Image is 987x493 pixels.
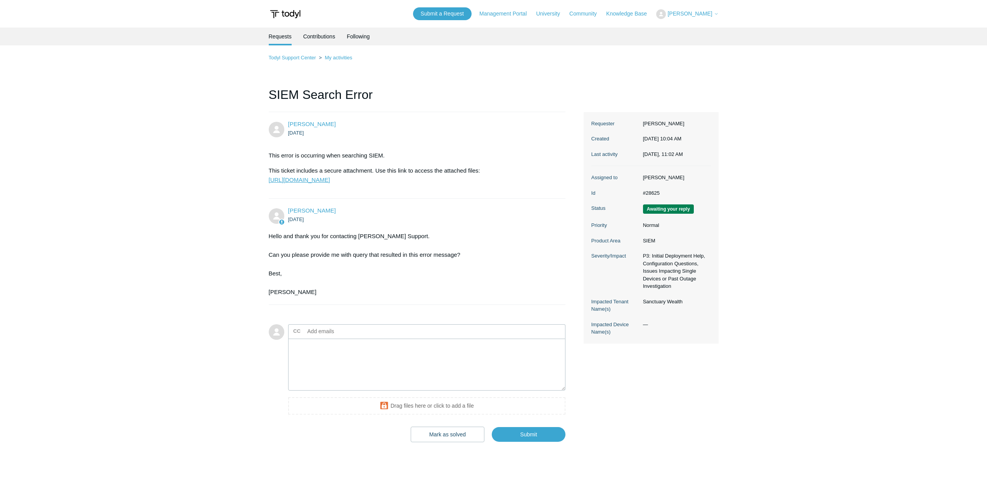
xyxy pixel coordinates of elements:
dd: P3: Initial Deployment Help, Configuration Questions, Issues Impacting Single Devices or Past Out... [639,252,711,290]
dd: [PERSON_NAME] [639,174,711,182]
dd: Sanctuary Wealth [639,298,711,306]
span: Kris Haire [288,207,336,214]
a: Contributions [303,28,335,45]
span: Brian Rohllf [288,121,336,127]
p: This error is occurring when searching SIEM. [269,151,558,160]
li: Todyl Support Center [269,55,318,61]
a: [PERSON_NAME] [288,121,336,127]
dt: Created [591,135,639,143]
a: Todyl Support Center [269,55,316,61]
dt: Product Area [591,237,639,245]
a: Submit a Request [413,7,472,20]
a: University [536,10,567,18]
dd: SIEM [639,237,711,245]
dt: Impacted Tenant Name(s) [591,298,639,313]
dt: Severity/Impact [591,252,639,260]
dt: Last activity [591,150,639,158]
dt: Id [591,189,639,197]
a: Community [569,10,605,18]
a: [URL][DOMAIN_NAME] [269,176,330,183]
time: 10/07/2025, 11:02 [643,151,683,157]
div: Hello and thank you for contacting [PERSON_NAME] Support. Can you please provide me with query th... [269,232,558,297]
button: Mark as solved [411,427,484,442]
dd: Normal [639,221,711,229]
time: 10/03/2025, 10:04 [643,136,681,142]
textarea: Add your reply [288,339,566,391]
dd: — [639,321,711,329]
dt: Impacted Device Name(s) [591,321,639,336]
button: [PERSON_NAME] [656,9,718,19]
a: Management Portal [479,10,534,18]
li: My activities [317,55,352,61]
p: This ticket includes a secure attachment. Use this link to access the attached files: [269,166,558,185]
time: 10/03/2025, 10:08 [288,216,304,222]
a: My activities [325,55,352,61]
span: [PERSON_NAME] [667,10,712,17]
h1: SIEM Search Error [269,85,566,112]
a: [PERSON_NAME] [288,207,336,214]
dd: [PERSON_NAME] [639,120,711,128]
time: 10/03/2025, 10:04 [288,130,304,136]
img: Todyl Support Center Help Center home page [269,7,302,21]
input: Add emails [304,325,388,337]
li: Requests [269,28,292,45]
dt: Status [591,204,639,212]
dt: Requester [591,120,639,128]
a: Knowledge Base [606,10,655,18]
span: We are waiting for you to respond [643,204,694,214]
label: CC [293,325,301,337]
input: Submit [492,427,565,442]
dt: Assigned to [591,174,639,182]
a: Following [347,28,370,45]
dt: Priority [591,221,639,229]
dd: #28625 [639,189,711,197]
